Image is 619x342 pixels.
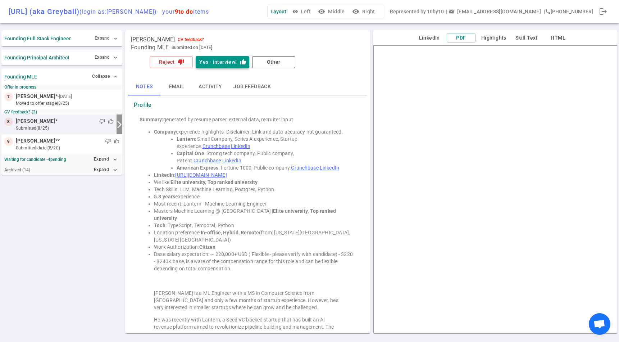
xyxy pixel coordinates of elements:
[131,44,169,51] span: Founding MLE
[199,244,216,250] strong: Citizen
[112,156,118,163] i: expand_more
[92,165,119,175] button: Expandexpand_more
[589,313,610,335] a: Open chat
[291,5,314,18] button: Left
[596,4,610,19] div: Done
[390,5,593,18] div: Represented by 10by10 | | [PHONE_NUMBER]
[599,7,607,16] span: logout
[449,9,454,14] span: email
[154,200,355,207] li: Most recent: Lantern - Machine Learning Engineer
[58,93,72,100] small: - [DATE]
[140,116,355,123] div: generated by resume parser, external data, recruiter input
[79,8,157,15] span: (login as: [PERSON_NAME] )
[177,165,218,171] strong: American Express
[177,164,355,171] li: : Fortune 1000, Public company.
[160,78,193,95] button: Email
[4,93,13,101] div: 7
[134,102,151,109] strong: Profile
[154,207,355,222] li: Masters Machine Learning @ [GEOGRAPHIC_DATA] |
[352,8,359,15] i: visibility
[114,138,119,144] span: thumb_up
[105,138,111,144] span: thumb_down
[154,251,355,272] li: Base salary expectation: ~ 220,000+ USD ( Flexible - please verify with candidate) - $220 - $240K...
[4,74,37,80] strong: Founding MLE
[150,56,193,68] button: Rejectthumb_down
[90,71,119,82] button: Collapse
[16,137,55,145] span: [PERSON_NAME]
[178,59,184,65] i: thumb_down
[545,9,551,14] i: phone
[415,33,444,42] button: LinkedIn
[4,85,119,90] small: Offer in progress
[231,143,250,149] a: LinkedIn
[228,78,277,95] button: Job feedback
[172,44,212,51] span: Submitted on [DATE]
[154,243,355,251] li: Work Authorization:
[4,109,119,114] small: CV feedback? (2)
[131,36,175,43] span: [PERSON_NAME]
[292,9,298,14] span: visibility
[170,179,258,185] strong: Elite university, Top ranked university
[128,78,367,95] div: basic tabs example
[351,5,378,18] button: visibilityRight
[154,229,355,243] li: Location preference: (from: [US_STATE][GEOGRAPHIC_DATA], [US_STATE][GEOGRAPHIC_DATA])
[16,125,114,131] small: submitted (8/25)
[447,5,544,18] button: Open a message box
[175,172,227,178] a: [URL][DOMAIN_NAME]
[4,157,66,162] strong: Waiting for candidate - 4 pending
[373,45,618,333] iframe: candidate_document_preview__iframe
[16,93,55,100] span: [PERSON_NAME]
[177,136,195,142] strong: Lantern
[128,78,160,95] button: Notes
[108,118,114,124] span: thumb_up
[157,8,209,15] span: - your items
[178,37,204,42] div: CV feedback?
[154,172,174,178] strong: LinkedIn
[93,52,119,63] button: Expand
[291,165,318,171] a: Crunchbase
[177,150,355,164] li: : Strong tech company, Public company, Patent.
[16,145,119,151] small: submitted [DATE] (8/20)
[202,143,230,149] a: Crunchbase
[16,117,55,125] span: [PERSON_NAME]
[270,9,288,14] span: Layout:
[16,100,119,107] small: moved to Offer stage (8/25)
[478,33,509,42] button: Highlights
[544,33,573,42] button: HTML
[93,33,119,44] button: Expand
[140,117,163,122] strong: Summary:
[4,55,69,60] strong: Founding Principal Architect
[154,129,176,135] strong: Company
[317,5,347,18] button: visibilityMiddle
[154,179,355,186] li: We like:
[113,55,118,60] span: expand_more
[154,222,165,228] strong: Tech
[112,167,118,173] i: expand_more
[4,167,30,172] small: Archived ( 14 )
[175,8,193,15] span: 9 to do
[154,289,341,311] blockquote: [PERSON_NAME] is a ML Engineer with a MS in Computer Science from [GEOGRAPHIC_DATA] and only a fe...
[226,129,343,135] span: Disclaimer: Link and data accuracy not guaranteed.
[154,128,355,135] li: experience highlights -
[222,158,242,163] a: LinkedIn
[512,33,541,42] button: Skill Text
[194,158,221,163] a: Crunchbase
[177,150,204,156] strong: Capital One
[177,135,355,150] li: : Small Company, Series A experience, Startup experience.
[4,137,13,146] div: 9
[154,208,337,221] strong: Elite university, Top ranked university
[4,36,71,41] strong: Founding Full Stack Engineer
[447,33,475,43] button: PDF
[320,165,339,171] a: LinkedIn
[115,120,124,129] i: arrow_forward_ios
[154,222,355,229] li: : TypeScript, Temporal, Python
[9,7,209,16] div: [URL] (aka Greyball)
[99,118,105,124] span: thumb_down
[4,117,13,126] div: 8
[113,36,118,41] span: expand_more
[154,171,355,179] li: :
[193,78,228,95] button: Activity
[252,56,295,68] button: Other
[92,154,119,165] button: Expandexpand_more
[154,193,355,200] li: experience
